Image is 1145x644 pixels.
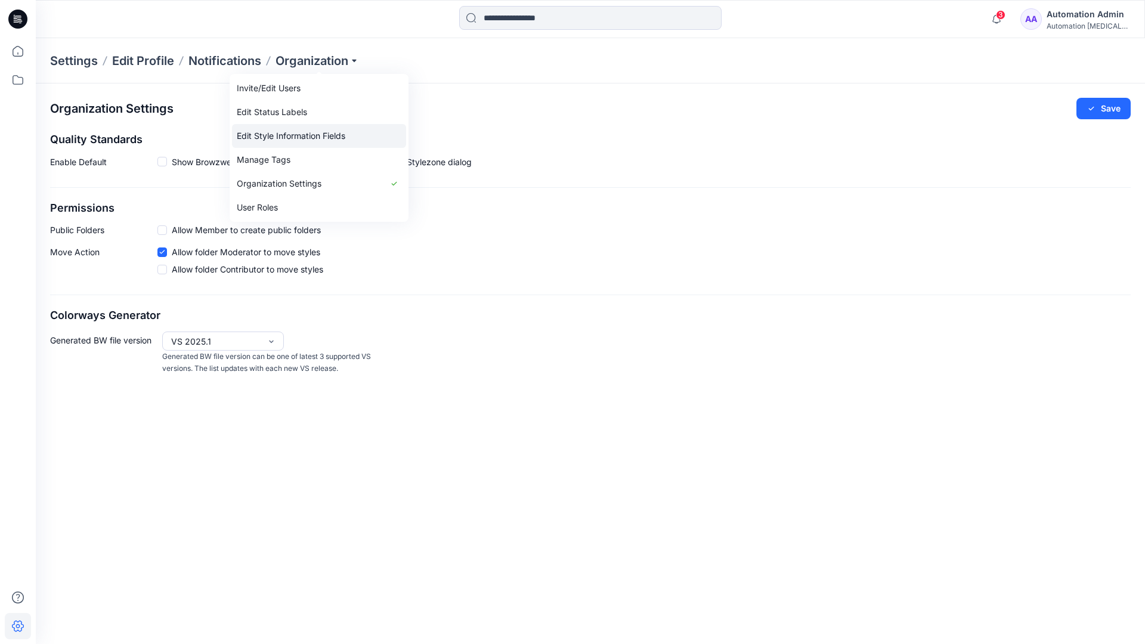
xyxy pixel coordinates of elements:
[50,332,157,375] p: Generated BW file version
[232,196,406,219] a: User Roles
[50,102,174,116] h2: Organization Settings
[50,156,157,173] p: Enable Default
[232,100,406,124] a: Edit Status Labels
[232,148,406,172] a: Manage Tags
[172,156,472,168] span: Show Browzwear’s default quality standards in the Share to Stylezone dialog
[171,335,261,348] div: VS 2025.1
[112,52,174,69] a: Edit Profile
[188,52,261,69] a: Notifications
[232,172,406,196] a: Organization Settings
[1076,98,1131,119] button: Save
[996,10,1005,20] span: 3
[50,202,1131,215] h2: Permissions
[172,263,323,275] span: Allow folder Contributor to move styles
[232,124,406,148] a: Edit Style Information Fields
[172,246,320,258] span: Allow folder Moderator to move styles
[50,246,157,280] p: Move Action
[50,52,98,69] p: Settings
[232,76,406,100] a: Invite/Edit Users
[1047,21,1130,30] div: Automation [MEDICAL_DATA]...
[162,351,375,375] p: Generated BW file version can be one of latest 3 supported VS versions. The list updates with eac...
[172,224,321,236] span: Allow Member to create public folders
[50,134,1131,146] h2: Quality Standards
[50,224,157,236] p: Public Folders
[1047,7,1130,21] div: Automation Admin
[50,309,1131,322] h2: Colorways Generator
[1020,8,1042,30] div: AA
